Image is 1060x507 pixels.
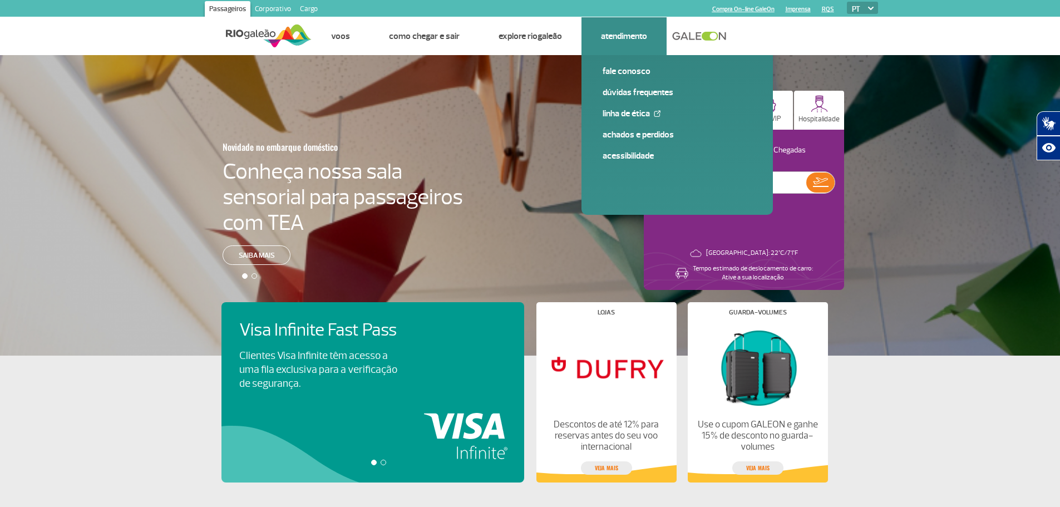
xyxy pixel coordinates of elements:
[601,31,647,42] a: Atendimento
[1037,111,1060,136] button: Abrir tradutor de língua de sinais.
[499,31,562,42] a: Explore RIOgaleão
[798,115,840,124] p: Hospitalidade
[205,1,250,19] a: Passageiros
[706,249,798,258] p: [GEOGRAPHIC_DATA]: 22°C/71°F
[654,110,660,117] img: External Link Icon
[1037,111,1060,160] div: Plugin de acessibilidade da Hand Talk.
[581,461,632,475] a: veja mais
[545,419,667,452] p: Descontos de até 12% para reservas antes do seu voo internacional
[811,95,828,112] img: hospitality.svg
[697,419,818,452] p: Use o cupom GALEON e ganhe 15% de desconto no guarda-volumes
[389,31,460,42] a: Como chegar e sair
[712,6,775,13] a: Compra On-line GaleOn
[250,1,295,19] a: Corporativo
[598,309,615,316] h4: Lojas
[239,320,416,341] h4: Visa Infinite Fast Pass
[239,320,506,391] a: Visa Infinite Fast PassClientes Visa Infinite têm acesso a uma fila exclusiva para a verificação ...
[603,107,752,120] a: Linha de Ética
[239,349,397,391] p: Clientes Visa Infinite têm acesso a uma fila exclusiva para a verificação de segurança.
[822,6,834,13] a: RQS
[749,144,809,158] button: Chegadas
[786,6,811,13] a: Imprensa
[331,31,350,42] a: Voos
[729,309,787,316] h4: Guarda-volumes
[773,145,806,156] p: Chegadas
[603,86,752,99] a: Dúvidas Frequentes
[732,461,783,475] a: veja mais
[295,1,322,19] a: Cargo
[603,65,752,77] a: Fale conosco
[603,129,752,141] a: Achados e Perdidos
[697,324,818,410] img: Guarda-volumes
[693,264,813,282] p: Tempo estimado de deslocamento de carro: Ative a sua localização
[545,324,667,410] img: Lojas
[603,150,752,162] a: Acessibilidade
[223,245,290,265] a: Saiba mais
[1037,136,1060,160] button: Abrir recursos assistivos.
[223,159,463,235] h4: Conheça nossa sala sensorial para passageiros com TEA
[223,135,408,159] h3: Novidade no embarque doméstico
[794,91,844,130] button: Hospitalidade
